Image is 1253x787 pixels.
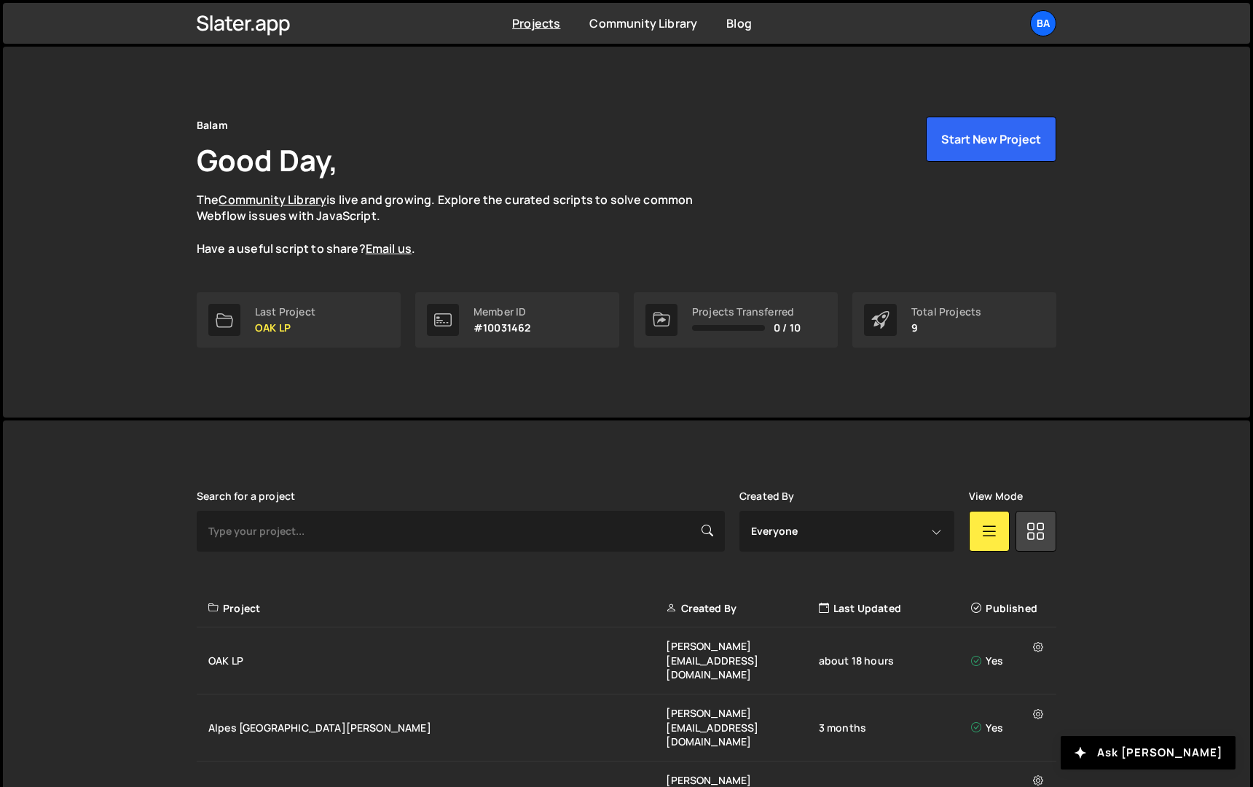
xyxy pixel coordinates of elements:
span: 0 / 10 [774,322,801,334]
div: [PERSON_NAME][EMAIL_ADDRESS][DOMAIN_NAME] [666,706,818,749]
div: Projects Transferred [692,306,801,318]
div: Project [208,601,666,616]
div: Balam [197,117,228,134]
div: Member ID [474,306,530,318]
div: Alpes [GEOGRAPHIC_DATA][PERSON_NAME] [208,721,666,735]
div: 3 months [819,721,971,735]
div: OAK LP [208,654,666,668]
h1: Good Day, [197,140,338,180]
a: Ba [1030,10,1056,36]
div: [PERSON_NAME][EMAIL_ADDRESS][DOMAIN_NAME] [666,639,818,682]
a: Blog [726,15,752,31]
button: Start New Project [926,117,1056,162]
div: Published [971,601,1048,616]
a: Community Library [219,192,326,208]
input: Type your project... [197,511,725,552]
label: Created By [739,490,795,502]
a: Projects [512,15,560,31]
a: Email us [366,240,412,257]
div: Yes [971,654,1048,668]
a: Community Library [589,15,697,31]
a: Alpes [GEOGRAPHIC_DATA][PERSON_NAME] [PERSON_NAME][EMAIL_ADDRESS][DOMAIN_NAME] 3 months Yes [197,694,1056,761]
div: Last Updated [819,601,971,616]
button: Ask [PERSON_NAME] [1061,736,1236,770]
p: OAK LP [255,322,315,334]
label: Search for a project [197,490,295,502]
p: 9 [911,322,981,334]
div: Total Projects [911,306,981,318]
a: Last Project OAK LP [197,292,401,348]
div: Created By [666,601,818,616]
div: Last Project [255,306,315,318]
p: #10031462 [474,322,530,334]
label: View Mode [969,490,1023,502]
div: about 18 hours [819,654,971,668]
div: Yes [971,721,1048,735]
p: The is live and growing. Explore the curated scripts to solve common Webflow issues with JavaScri... [197,192,721,257]
a: OAK LP [PERSON_NAME][EMAIL_ADDRESS][DOMAIN_NAME] about 18 hours Yes [197,627,1056,694]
